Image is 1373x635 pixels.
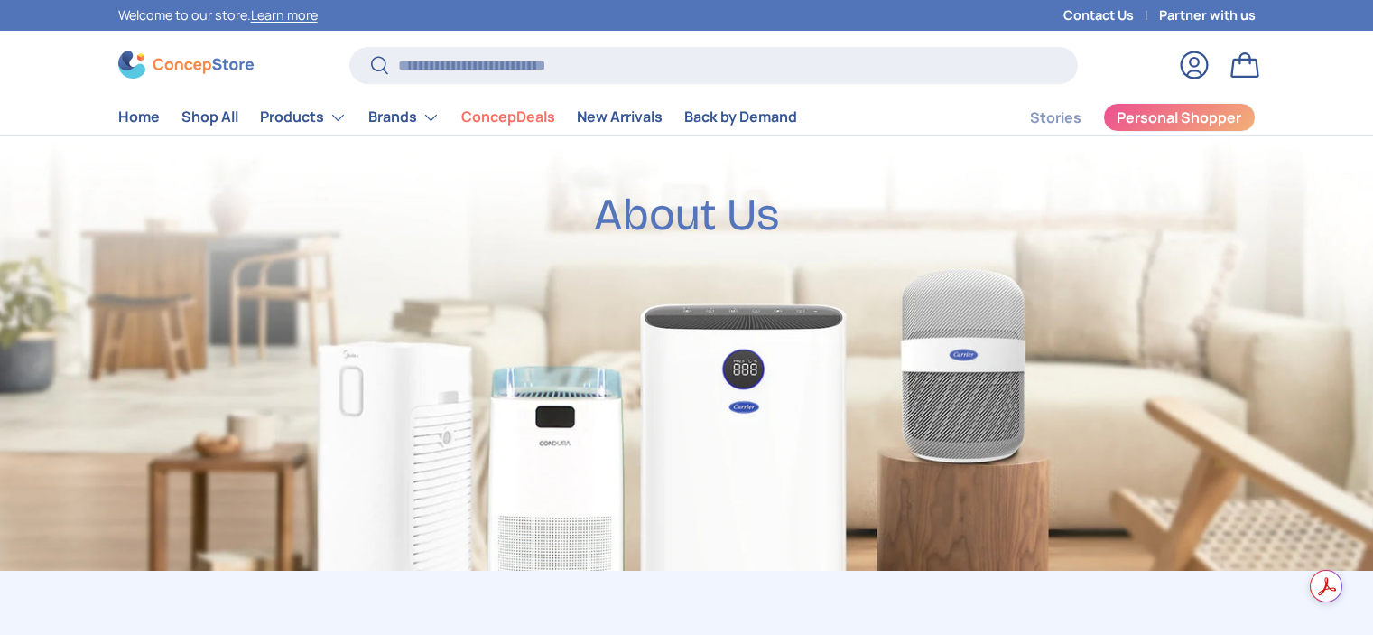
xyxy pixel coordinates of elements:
[249,99,357,135] summary: Products
[1030,100,1081,135] a: Stories
[260,99,347,135] a: Products
[368,99,440,135] a: Brands
[181,99,238,135] a: Shop All
[251,6,318,23] a: Learn more
[118,51,254,79] img: ConcepStore
[1103,103,1256,132] a: Personal Shopper
[1159,5,1256,25] a: Partner with us
[577,99,663,135] a: New Arrivals
[1117,110,1241,125] span: Personal Shopper
[987,99,1256,135] nav: Secondary
[684,99,797,135] a: Back by Demand
[118,5,318,25] p: Welcome to our store.
[461,99,555,135] a: ConcepDeals
[594,187,779,243] h2: About Us
[118,99,160,135] a: Home
[357,99,450,135] summary: Brands
[118,99,797,135] nav: Primary
[1063,5,1159,25] a: Contact Us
